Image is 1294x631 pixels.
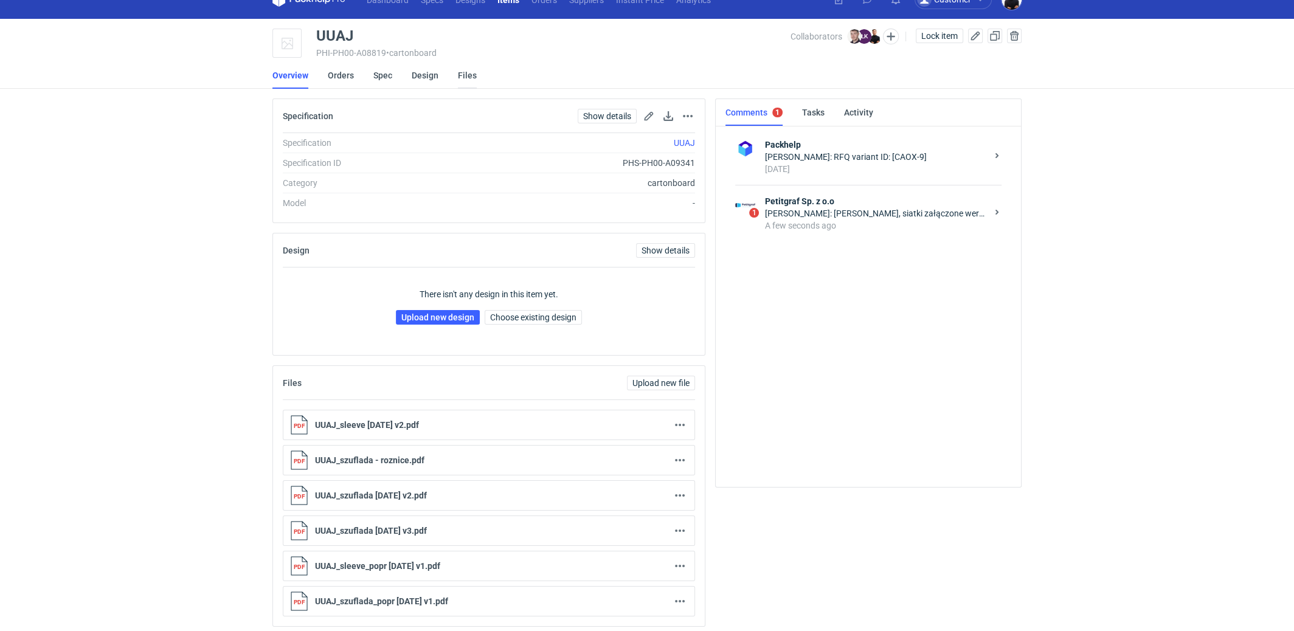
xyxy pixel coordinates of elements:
[396,310,480,325] a: Upload new design
[283,197,448,209] div: Model
[735,139,755,159] img: Packhelp
[283,111,333,121] h2: Specification
[283,378,302,388] h2: Files
[315,491,665,500] p: UUAJ_szuflada [DATE] v2.pdf
[765,207,987,219] div: [PERSON_NAME]: [PERSON_NAME], siatki załączone wersja 4
[642,109,656,123] button: Edit spec
[673,488,687,503] button: Actions
[315,596,665,606] p: UUAJ_szuflada_popr [DATE] v1.pdf
[673,453,687,467] button: Actions
[674,138,695,148] a: UUAJ
[1007,29,1022,43] button: Delete item
[791,32,842,41] span: Collaborators
[386,48,437,58] span: • cartonboard
[673,523,687,538] button: Actions
[857,29,871,44] figcaption: ŁK
[661,109,676,123] button: Download specification
[448,177,695,189] div: cartonboard
[632,379,690,387] span: Upload new file
[412,62,438,89] a: Design
[844,99,873,126] a: Activity
[315,420,665,430] p: UUAJ_sleeve [DATE] v2.pdf
[485,310,582,325] button: Choose existing design
[294,493,305,500] tspan: PDF
[673,594,687,609] button: Actions
[294,422,305,429] tspan: PDF
[867,29,882,44] img: Tomasz Kubiak
[765,195,987,207] strong: Petitgraf Sp. z o.o
[673,418,687,432] button: Actions
[294,564,305,570] tspan: PDF
[420,288,558,300] p: There isn't any design in this item yet.
[448,157,695,169] div: PHS-PH00-A09341
[328,62,354,89] a: Orders
[802,99,825,126] a: Tasks
[578,109,637,123] a: Show details
[448,197,695,209] div: -
[316,48,791,58] div: PHI-PH00-A08819
[921,32,958,40] span: Lock item
[765,163,987,175] div: [DATE]
[725,99,783,126] a: Comments1
[272,62,308,89] a: Overview
[627,376,695,390] button: Upload new file
[673,559,687,573] button: Actions
[315,526,665,536] p: UUAJ_szuflada [DATE] v3.pdf
[458,62,477,89] a: Files
[315,561,665,571] p: UUAJ_sleeve_popr [DATE] v1.pdf
[988,29,1002,43] button: Duplicate Item
[283,137,448,149] div: Specification
[316,29,353,43] div: UUAJ
[735,195,755,215] img: Petitgraf Sp. z o.o
[765,219,987,232] div: A few seconds ago
[283,177,448,189] div: Category
[315,455,665,465] p: UUAJ_szuflada - roznice.pdf
[294,528,305,535] tspan: PDF
[294,599,305,605] tspan: PDF
[283,157,448,169] div: Specification ID
[749,208,759,218] span: 1
[968,29,983,43] button: Edit item
[680,109,695,123] button: Actions
[636,243,695,258] a: Show details
[775,108,780,117] div: 1
[490,313,576,322] span: Choose existing design
[294,458,305,464] tspan: PDF
[765,139,987,151] strong: Packhelp
[373,62,392,89] a: Spec
[847,29,862,44] img: Maciej Sikora
[916,29,963,43] button: Lock item
[283,246,310,255] h2: Design
[765,151,987,163] div: [PERSON_NAME]: RFQ variant ID: [CAOX-9]
[883,29,899,44] button: Edit collaborators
